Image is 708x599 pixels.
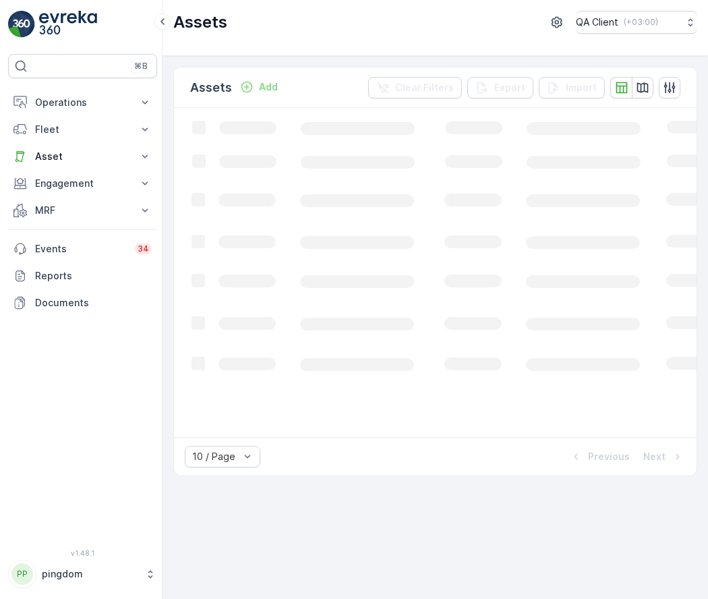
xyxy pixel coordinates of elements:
[8,11,35,38] img: logo
[568,449,631,465] button: Previous
[138,244,149,254] p: 34
[235,79,283,95] button: Add
[8,262,157,289] a: Reports
[39,11,97,38] img: logo_light-DOdMpM7g.png
[368,77,462,98] button: Clear Filters
[35,150,130,163] p: Asset
[35,296,152,310] p: Documents
[259,80,278,94] p: Add
[35,177,130,190] p: Engagement
[42,567,138,581] p: pingdom
[624,17,658,28] p: ( +03:00 )
[11,563,33,585] div: PP
[173,11,227,33] p: Assets
[576,16,618,29] p: QA Client
[642,449,686,465] button: Next
[8,197,157,224] button: MRF
[8,89,157,116] button: Operations
[8,116,157,143] button: Fleet
[8,235,157,262] a: Events34
[8,170,157,197] button: Engagement
[395,81,454,94] p: Clear Filters
[494,81,525,94] p: Export
[35,269,152,283] p: Reports
[8,143,157,170] button: Asset
[190,78,232,97] p: Assets
[35,96,130,109] p: Operations
[8,560,157,588] button: PPpingdom
[35,242,127,256] p: Events
[643,450,666,463] p: Next
[8,549,157,557] span: v 1.48.1
[467,77,533,98] button: Export
[35,123,130,136] p: Fleet
[8,289,157,316] a: Documents
[35,204,130,217] p: MRF
[576,11,697,34] button: QA Client(+03:00)
[566,81,597,94] p: Import
[134,61,148,72] p: ⌘B
[588,450,630,463] p: Previous
[539,77,605,98] button: Import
